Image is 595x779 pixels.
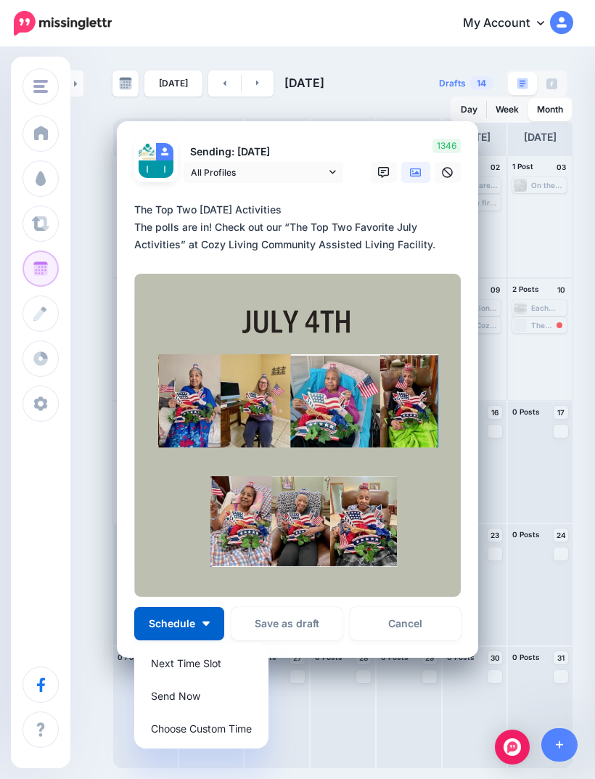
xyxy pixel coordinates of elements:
img: 128024324_105427171412829_2479315512812947979_n-bsa110760.jpg [139,143,156,160]
a: Next Time Slot [140,649,263,677]
div: Open Intercom Messenger [495,730,530,764]
div: Schedule [134,643,268,749]
img: GH3J589J3RWPS3YIRUP87ODEFV2VRXSF.png [134,274,461,597]
img: AATXAJwXBereLsZzQQyevehie2bHBJGNg0dJVBSCQ2x9s96-c-63355.png [139,160,156,178]
button: Save as draft [231,607,342,640]
span: Schedule [149,619,195,629]
button: Schedule [134,607,224,640]
a: Send Now [140,682,263,710]
a: All Profiles [184,162,343,183]
span: All Profiles [191,165,326,180]
img: user_default_image.png [156,143,173,160]
a: Cancel [350,607,461,640]
img: AATXAJwXBereLsZzQQyevehie2bHBJGNg0dJVBSCQ2x9s96-c-63355.png [156,160,173,178]
a: Choose Custom Time [140,714,263,743]
div: The Top Two [DATE] Activities The polls are in! Check out our “The Top Two Favorite July Activiti... [134,201,468,253]
span: 1346 [432,139,461,153]
img: arrow-down-white.png [202,621,210,626]
p: Sending: [DATE] [184,144,343,160]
